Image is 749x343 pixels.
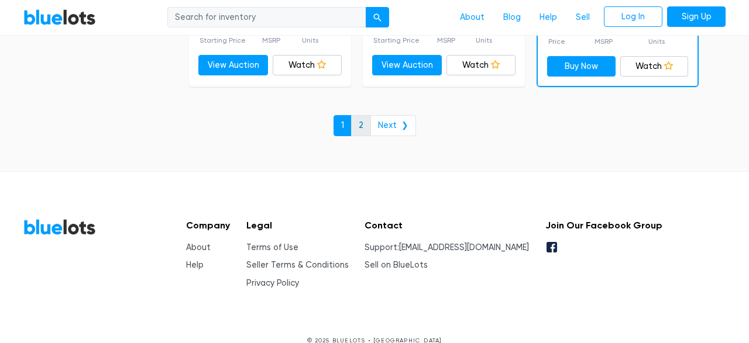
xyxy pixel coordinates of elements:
[547,56,616,77] a: Buy Now
[334,115,352,136] a: 1
[246,260,349,270] a: Seller Terms & Conditions
[246,220,349,231] h5: Legal
[437,35,458,46] p: MSRP
[23,9,96,26] a: BlueLots
[246,242,298,252] a: Terms of Use
[648,36,665,47] p: Units
[451,6,494,29] a: About
[604,6,662,27] a: Log In
[167,7,366,28] input: Search for inventory
[186,260,204,270] a: Help
[548,36,568,47] p: Price
[566,6,599,29] a: Sell
[620,56,689,77] a: Watch
[373,35,420,46] p: Starting Price
[351,115,371,136] a: 2
[530,6,566,29] a: Help
[198,55,268,76] a: View Auction
[23,219,96,235] a: BlueLots
[476,35,492,46] p: Units
[186,220,230,231] h5: Company
[365,241,529,254] li: Support:
[365,260,428,270] a: Sell on BlueLots
[262,35,286,46] p: MSRP
[370,115,416,136] a: Next ❯
[365,220,529,231] h5: Contact
[446,55,516,76] a: Watch
[273,55,342,76] a: Watch
[302,35,318,46] p: Units
[246,278,299,288] a: Privacy Policy
[200,35,246,46] p: Starting Price
[494,6,530,29] a: Blog
[399,242,529,252] a: [EMAIL_ADDRESS][DOMAIN_NAME]
[186,242,211,252] a: About
[595,36,622,47] p: MSRP
[667,6,726,27] a: Sign Up
[545,220,662,231] h5: Join Our Facebook Group
[372,55,442,76] a: View Auction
